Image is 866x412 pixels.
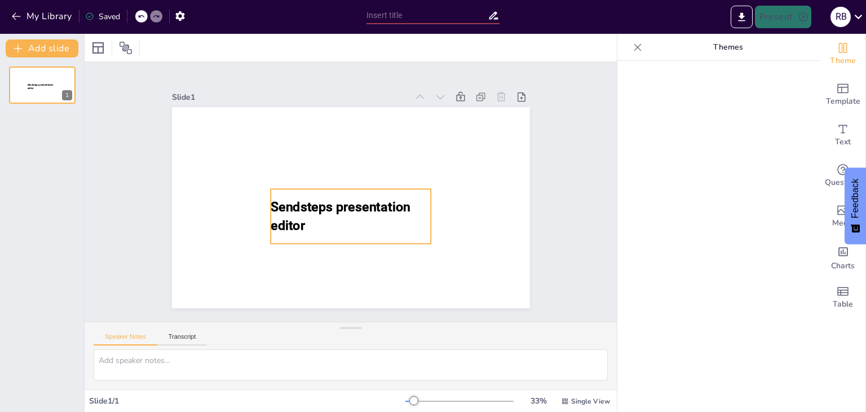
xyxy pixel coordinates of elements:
[119,41,132,55] span: Position
[826,95,860,108] span: Template
[6,39,78,57] button: Add slide
[172,92,408,103] div: Slide 1
[9,67,76,104] div: Sendsteps presentation editor1
[89,396,405,406] div: Slide 1 / 1
[832,217,854,229] span: Media
[825,176,861,189] span: Questions
[62,90,72,100] div: 1
[94,333,157,345] button: Speaker Notes
[820,196,865,237] div: Add images, graphics, shapes or video
[157,333,207,345] button: Transcript
[28,83,54,90] span: Sendsteps presentation editor
[755,6,811,28] button: Present
[8,7,77,25] button: My Library
[271,200,410,233] span: Sendsteps presentation editor
[830,6,851,28] button: R B
[820,74,865,115] div: Add ready made slides
[820,115,865,156] div: Add text boxes
[820,237,865,277] div: Add charts and graphs
[731,6,753,28] button: Export to PowerPoint
[835,136,851,148] span: Text
[525,396,552,406] div: 33 %
[89,39,107,57] div: Layout
[820,156,865,196] div: Get real-time input from your audience
[850,179,860,218] span: Feedback
[833,298,853,311] span: Table
[831,260,855,272] span: Charts
[571,397,610,406] span: Single View
[85,11,120,22] div: Saved
[845,167,866,244] button: Feedback - Show survey
[647,34,809,61] p: Themes
[366,7,488,24] input: Insert title
[820,277,865,318] div: Add a table
[820,34,865,74] div: Change the overall theme
[830,7,851,27] div: R B
[830,55,856,67] span: Theme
